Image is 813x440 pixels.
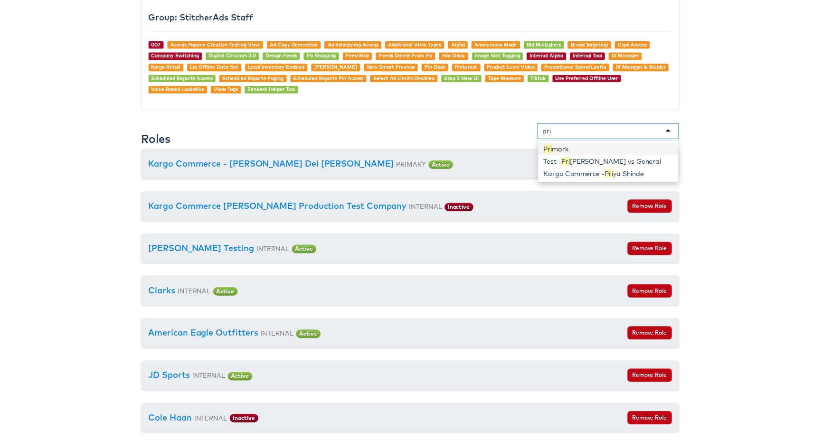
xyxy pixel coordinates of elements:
a: 007 [150,41,159,48]
a: Ad Copy Generation [269,41,317,48]
a: Lia Offline Data Set [189,64,237,71]
a: Scheduled Reports Paging [221,75,283,82]
a: IX Manager & Builder [617,64,668,71]
h3: Roles [140,133,169,146]
button: Remove Role [629,371,674,384]
small: INTERNAL [193,417,226,425]
small: PRIMARY [397,161,426,169]
a: Ad Scheduling Access [327,41,378,48]
span: Active [212,289,236,298]
a: Internal Alpha [531,53,565,59]
a: [PERSON_NAME] [314,64,357,71]
small: INTERNAL [409,204,443,212]
a: New Smart Preview [367,64,415,71]
span: Inactive [228,417,257,425]
span: Active [291,246,316,255]
a: Tiktok [531,75,547,82]
a: Anonymous Mode [475,41,518,48]
a: Pinterest [455,64,478,71]
a: Proportional Spend Limits [546,64,608,71]
div: Test - [PERSON_NAME] vs General [539,156,681,169]
a: Feed Max [345,53,369,59]
a: Kargo Commerce - [PERSON_NAME] Del [PERSON_NAME] [147,159,394,170]
a: Scheduled Reports Pin Access [293,75,363,82]
a: Scheduled Reports Access [150,75,211,82]
button: Remove Role [629,328,674,342]
button: Remove Role [629,286,674,300]
div: mark [539,144,681,156]
a: Pin Dash [425,64,446,71]
a: View Tags [212,86,236,93]
a: Image Slot Tagging [475,53,521,59]
a: Additional View Types [388,41,442,48]
span: Pri [563,158,571,167]
a: Clarks [147,287,174,298]
span: Pri [545,146,553,154]
a: IX Manager [614,53,641,59]
div: Kargo Commerce - ya Shinde [539,169,681,181]
a: Feeds Delete From Fb [379,53,433,59]
a: Kargo Retail [150,64,179,71]
a: Use Preferred Offline User [557,75,620,82]
a: Design Feeds [265,53,296,59]
a: Step 3 New UI [444,75,479,82]
a: Kargo Commerce [PERSON_NAME] Production Test Company [147,202,407,213]
a: Product Level Video [488,64,536,71]
small: INTERNAL [176,289,209,297]
a: Broad Targeting [572,41,610,48]
small: INTERNAL [260,331,293,339]
h4: Group: StitcherAds Staff [147,13,674,22]
a: Ccpa Access [619,41,649,48]
span: Active [295,332,320,340]
a: Fb Shopping [306,53,336,59]
small: INTERNAL [191,374,224,382]
button: Remove Role [629,243,674,257]
span: Active [227,374,251,383]
a: Alpha [452,41,465,48]
a: Bid Multipliers [528,41,562,48]
button: Remove Role [629,201,674,214]
a: Company Switching [150,53,198,59]
a: Value Based Lookalike [150,86,203,93]
a: Internal Tool [574,53,604,59]
span: Pri [606,170,615,179]
a: [PERSON_NAME] Testing [147,244,253,255]
a: Zendesk Helper Tool [246,86,294,93]
small: INTERNAL [255,246,289,254]
a: Has Odax [442,53,465,59]
a: American Eagle Outfitters [147,329,257,340]
a: Cole Haan [147,415,190,426]
a: Select All Limits Disabled [373,75,435,82]
span: Inactive [445,204,474,213]
a: Access Passive Creative Testing View [169,41,259,48]
input: Add user to company... [544,127,554,137]
a: JD Sports [147,372,189,383]
span: Active [429,161,454,170]
a: Digital Circulars 2.0 [207,53,255,59]
a: Tape Measure [489,75,522,82]
button: Remove Role [629,414,674,427]
a: Local Inventory Enabled [247,64,304,71]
